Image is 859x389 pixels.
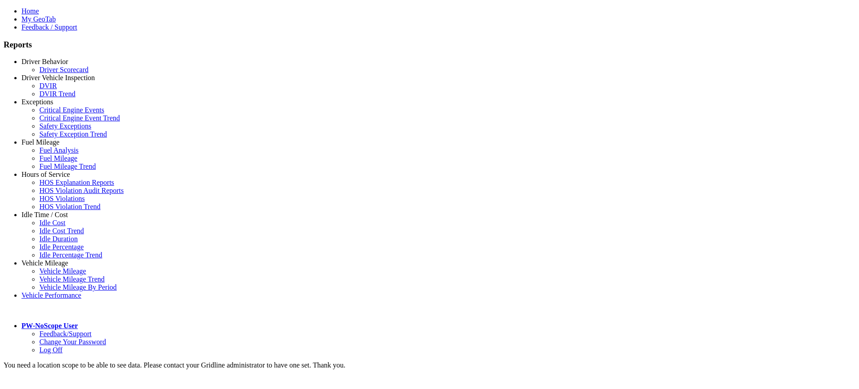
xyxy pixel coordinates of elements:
a: Vehicle Mileage [21,259,68,267]
a: HOS Violations [39,195,85,202]
a: Change Your Password [39,338,106,346]
a: DVIR [39,82,57,90]
h3: Reports [4,40,855,50]
a: Fuel Mileage Trend [39,162,96,170]
a: Vehicle Mileage Trend [39,275,105,283]
a: Home [21,7,39,15]
a: Critical Engine Events [39,106,104,114]
div: You need a location scope to be able to see data. Please contact your Gridline administrator to h... [4,361,855,369]
a: Idle Percentage [39,243,84,251]
a: Fuel Mileage [21,138,60,146]
a: DVIR Trend [39,90,75,98]
a: Vehicle Mileage By Period [39,283,117,291]
a: Idle Cost Trend [39,227,84,235]
a: Driver Behavior [21,58,68,65]
a: Idle Duration [39,235,78,243]
a: HOS Explanation Reports [39,179,114,186]
a: Feedback / Support [21,23,77,31]
a: Critical Engine Event Trend [39,114,120,122]
a: Fuel Analysis [39,146,79,154]
a: Vehicle Performance [21,291,81,299]
a: Feedback/Support [39,330,91,338]
a: Driver Scorecard [39,66,89,73]
a: Safety Exception Trend [39,130,107,138]
a: My GeoTab [21,15,56,23]
a: Vehicle Mileage [39,267,86,275]
a: Idle Cost [39,219,65,227]
a: Fuel Mileage [39,154,77,162]
a: PW-NoScope User [21,322,78,329]
a: HOS Violation Audit Reports [39,187,124,194]
a: Idle Percentage Trend [39,251,102,259]
a: Exceptions [21,98,53,106]
a: HOS Violation Trend [39,203,101,210]
a: Hours of Service [21,171,70,178]
a: Driver Vehicle Inspection [21,74,95,81]
a: Safety Exceptions [39,122,91,130]
a: Log Off [39,346,63,354]
a: Idle Time / Cost [21,211,68,218]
